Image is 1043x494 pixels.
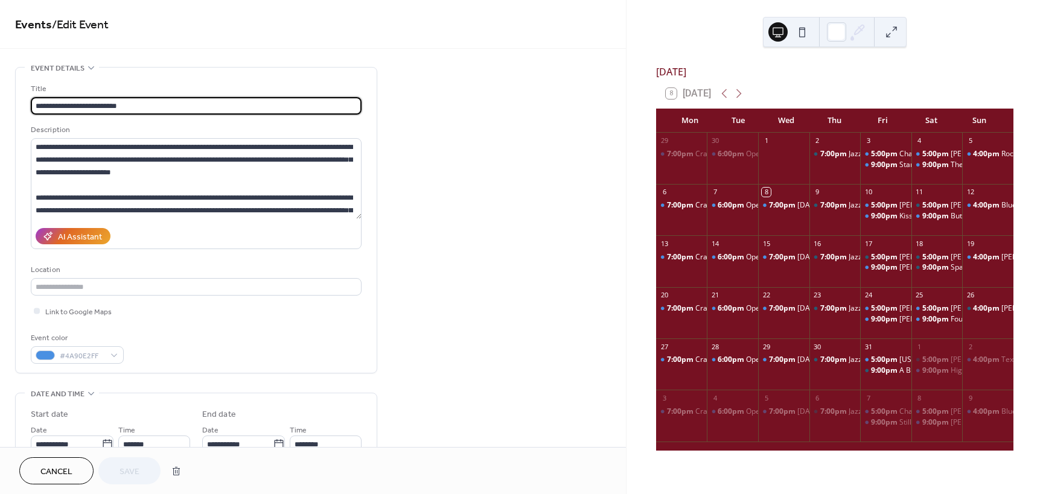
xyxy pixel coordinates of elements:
span: 7:00pm [667,355,695,365]
div: 9 [966,393,975,402]
span: 9:00pm [871,262,899,273]
div: 21 [710,291,719,300]
div: [PERSON_NAME] [951,200,1007,211]
div: 18 [915,239,924,248]
div: [PERSON_NAME] [951,149,1007,159]
div: Kissers! [899,211,925,221]
span: 7:00pm [820,149,849,159]
div: Jazz & Blues Night [809,407,861,417]
button: AI Assistant [36,228,110,244]
span: 5:00pm [922,200,951,211]
div: Open Mic with [PERSON_NAME] [746,252,852,262]
span: 5:00pm [871,303,899,314]
div: Hillary Dumoulin, Marcus Browne, Emily Burgess & Chris Hiney [911,417,963,428]
div: 12 [966,188,975,197]
div: Crash and Burn [695,355,748,365]
div: AI Assistant [58,231,102,244]
div: [PERSON_NAME] [899,252,956,262]
div: Still Picking Country [860,417,911,428]
div: Open Mic with [PERSON_NAME] [746,355,852,365]
div: Jazz & Blues Night [809,303,861,314]
div: Taylor Abrahamse [860,303,911,314]
div: Dylan Ireland [911,355,963,365]
span: 4:00pm [973,303,1001,314]
span: 7:00pm [769,355,797,365]
div: Stand Back! [899,160,939,170]
span: 7:00pm [667,200,695,211]
div: Wed [762,109,811,133]
div: 27 [660,342,669,351]
div: 3 [864,136,873,145]
span: 9:00pm [871,160,899,170]
div: Space Cadets [911,262,963,273]
div: 6 [813,393,822,402]
span: 5:00pm [871,200,899,211]
span: 4:00pm [973,252,1001,262]
span: 7:00pm [820,303,849,314]
div: [DATE] Music Bingo! [797,303,866,314]
span: 7:00pm [667,252,695,262]
span: 9:00pm [871,366,899,376]
div: Jazz & Blues Night [809,355,861,365]
span: 6:00pm [718,407,746,417]
div: [US_STATE][PERSON_NAME] [899,355,995,365]
span: 5:00pm [871,407,899,417]
span: 7:00pm [769,252,797,262]
div: 10 [864,188,873,197]
div: [PERSON_NAME] [899,303,956,314]
span: 9:00pm [922,211,951,221]
div: 1 [762,136,771,145]
div: The Hippie Chicks [951,160,1010,170]
div: Woodhouse Crooks [860,314,911,325]
div: Crash and Burn [695,303,748,314]
div: Start date [31,408,68,421]
a: Events [15,13,52,37]
div: [PERSON_NAME] & The SideStreet Band [899,262,1034,273]
span: 6:00pm [718,303,746,314]
div: [DATE] Music Bingo! [797,252,866,262]
span: 9:00pm [922,262,951,273]
div: 11 [915,188,924,197]
span: 5:00pm [922,355,951,365]
div: [DATE] [656,65,1013,79]
div: Space Cadets [951,262,997,273]
div: Thu [811,109,859,133]
div: Jazz & Blues Night [849,303,910,314]
div: 30 [710,136,719,145]
div: Wednesday Music Bingo! [758,252,809,262]
div: Crash and Burn [695,200,748,211]
div: 5 [966,136,975,145]
div: 26 [966,291,975,300]
div: [PERSON_NAME] [951,303,1007,314]
div: Crash and Burn [656,355,707,365]
div: Description [31,124,359,136]
span: 5:00pm [871,252,899,262]
div: Open Mic with Joslynn Burford [707,355,758,365]
div: 22 [762,291,771,300]
div: [DATE] Music Bingo! [797,407,866,417]
div: Crash and Burn [656,252,707,262]
div: Fri [859,109,907,133]
div: [PERSON_NAME] & [PERSON_NAME] [899,200,1022,211]
div: 6 [660,188,669,197]
span: Cancel [40,466,72,478]
span: 9:00pm [922,314,951,325]
div: Tex Mudslide [962,355,1013,365]
div: A Black Horse Halloween [860,366,911,376]
span: 7:00pm [667,303,695,314]
div: Four Lanes Wide [951,314,1006,325]
div: 15 [762,239,771,248]
div: Jake Norris & The SideStreet Band [860,262,911,273]
div: 31 [864,342,873,351]
span: 6:00pm [718,200,746,211]
div: Georgia Rose [860,355,911,365]
div: Open Mic with [PERSON_NAME] [746,303,852,314]
div: 1 [915,342,924,351]
div: Open Mic with Joslynn Burford [707,149,758,159]
div: Crash and Burn [656,200,707,211]
div: 20 [660,291,669,300]
div: Bluegrass Menagerie [962,200,1013,211]
div: Rocky Islander [962,149,1013,159]
div: 9 [813,188,822,197]
div: Jazz & Blues Night [809,200,861,211]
